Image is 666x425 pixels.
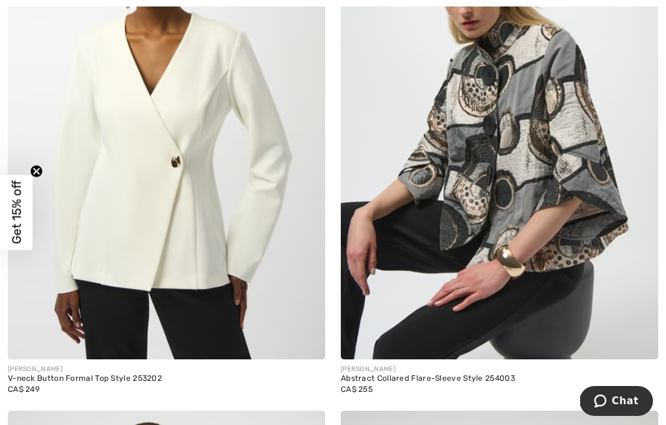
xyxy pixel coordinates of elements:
[30,165,43,178] button: Close teaser
[9,181,24,244] span: Get 15% off
[341,385,373,394] span: CA$ 255
[8,365,325,374] div: [PERSON_NAME]
[8,374,325,383] div: V-neck Button Formal Top Style 253202
[580,386,653,419] iframe: Opens a widget where you can chat to one of our agents
[341,374,658,383] div: Abstract Collared Flare-Sleeve Style 254003
[8,385,40,394] span: CA$ 249
[341,365,658,374] div: [PERSON_NAME]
